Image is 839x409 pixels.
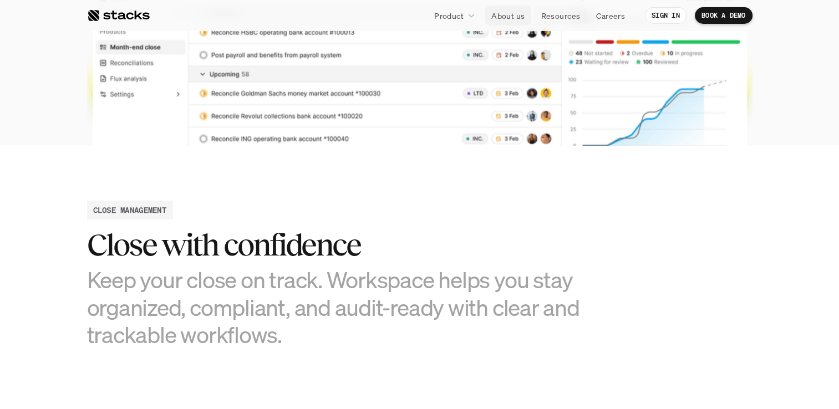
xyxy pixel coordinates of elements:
[87,228,586,262] h2: Close with confidence
[434,10,464,22] p: Product
[589,6,632,25] a: Careers
[491,10,525,22] p: About us
[645,7,687,24] a: SIGN IN
[541,10,580,22] p: Resources
[695,7,752,24] a: BOOK A DEMO
[701,12,746,19] p: BOOK A DEMO
[485,6,531,25] a: About us
[93,204,166,216] h2: CLOSE MANAGEMENT
[534,6,587,25] a: Resources
[87,266,586,348] h3: Keep your close on track. Workspace helps you stay organized, compliant, and audit-ready with cle...
[652,12,680,19] p: SIGN IN
[596,10,625,22] p: Careers
[131,211,180,219] a: Privacy Policy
